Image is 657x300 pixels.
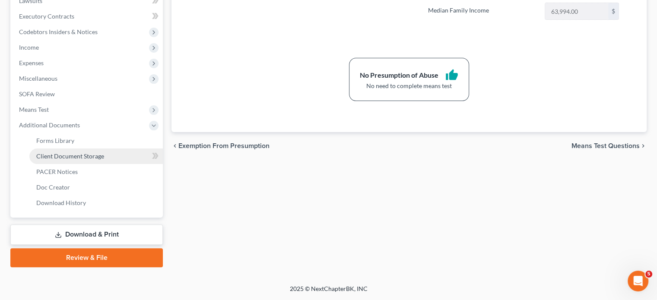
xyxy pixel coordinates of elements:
[19,44,39,51] span: Income
[36,137,74,144] span: Forms Library
[178,142,270,149] span: Exemption from Presumption
[36,152,104,160] span: Client Document Storage
[83,284,575,300] div: 2025 © NextChapterBK, INC
[628,271,648,291] iframe: Intercom live chat
[545,3,608,19] input: 0.00
[608,3,619,19] div: $
[171,142,270,149] button: chevron_left Exemption from Presumption
[19,13,74,20] span: Executory Contracts
[10,224,163,245] a: Download & Print
[36,168,78,175] span: PACER Notices
[424,3,540,20] label: Median Family Income
[640,142,647,149] i: chevron_right
[19,75,57,82] span: Miscellaneous
[12,86,163,102] a: SOFA Review
[19,106,49,113] span: Means Test
[571,142,647,149] button: Means Test Questions chevron_right
[645,271,652,278] span: 5
[36,183,70,191] span: Doc Creator
[445,69,458,82] i: thumb_up
[19,59,44,66] span: Expenses
[29,195,163,211] a: Download History
[19,121,80,129] span: Additional Documents
[571,142,640,149] span: Means Test Questions
[36,199,86,206] span: Download History
[10,248,163,267] a: Review & File
[29,164,163,180] a: PACER Notices
[29,133,163,148] a: Forms Library
[360,82,458,90] div: No need to complete means test
[12,9,163,24] a: Executory Contracts
[29,180,163,195] a: Doc Creator
[360,70,438,80] div: No Presumption of Abuse
[19,28,98,35] span: Codebtors Insiders & Notices
[171,142,178,149] i: chevron_left
[19,90,55,98] span: SOFA Review
[29,148,163,164] a: Client Document Storage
